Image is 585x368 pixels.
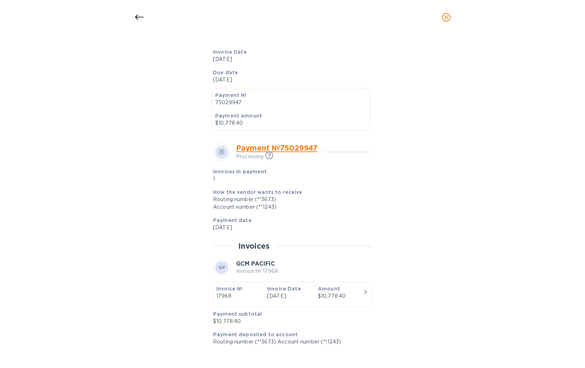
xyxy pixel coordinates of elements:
[213,203,366,211] div: Account number (**1243)
[216,292,261,300] p: 17968
[213,49,247,55] b: Invoice Date
[216,286,243,292] b: Invoice №
[236,153,263,160] p: Processing
[213,76,366,84] p: [DATE]
[236,267,278,275] p: Invoice № 17968
[213,217,252,223] b: Payment date
[213,311,262,317] b: Payment subtotal
[213,332,298,337] b: Payment deposited to account
[213,318,366,325] p: $10,778.40
[213,169,267,174] b: Invoices in payment
[213,70,238,75] b: Due date
[218,265,225,270] b: GP
[213,189,302,195] b: How the vendor wants to receive
[267,286,301,292] b: Invoice Date
[213,224,366,231] p: [DATE]
[318,286,340,292] b: Amount
[236,143,318,152] a: Payment № 75029947
[215,119,367,127] p: $10,778.40
[213,175,315,183] p: 1
[267,292,312,300] p: [DATE]
[215,92,247,98] b: Payment №
[438,9,455,26] button: close
[215,113,262,119] b: Payment amount
[318,292,363,300] div: $10,778.40
[236,260,275,267] b: GCM PACIFIC
[213,282,372,307] button: Invoice №17968Invoice Date[DATE]Amount$10,778.40
[213,56,366,63] p: [DATE]
[213,196,366,203] div: Routing number (**3673)
[238,241,270,250] h2: Invoices
[215,99,367,106] p: 75029947
[213,338,366,346] p: Routing number (**3673) Account number (**1243)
